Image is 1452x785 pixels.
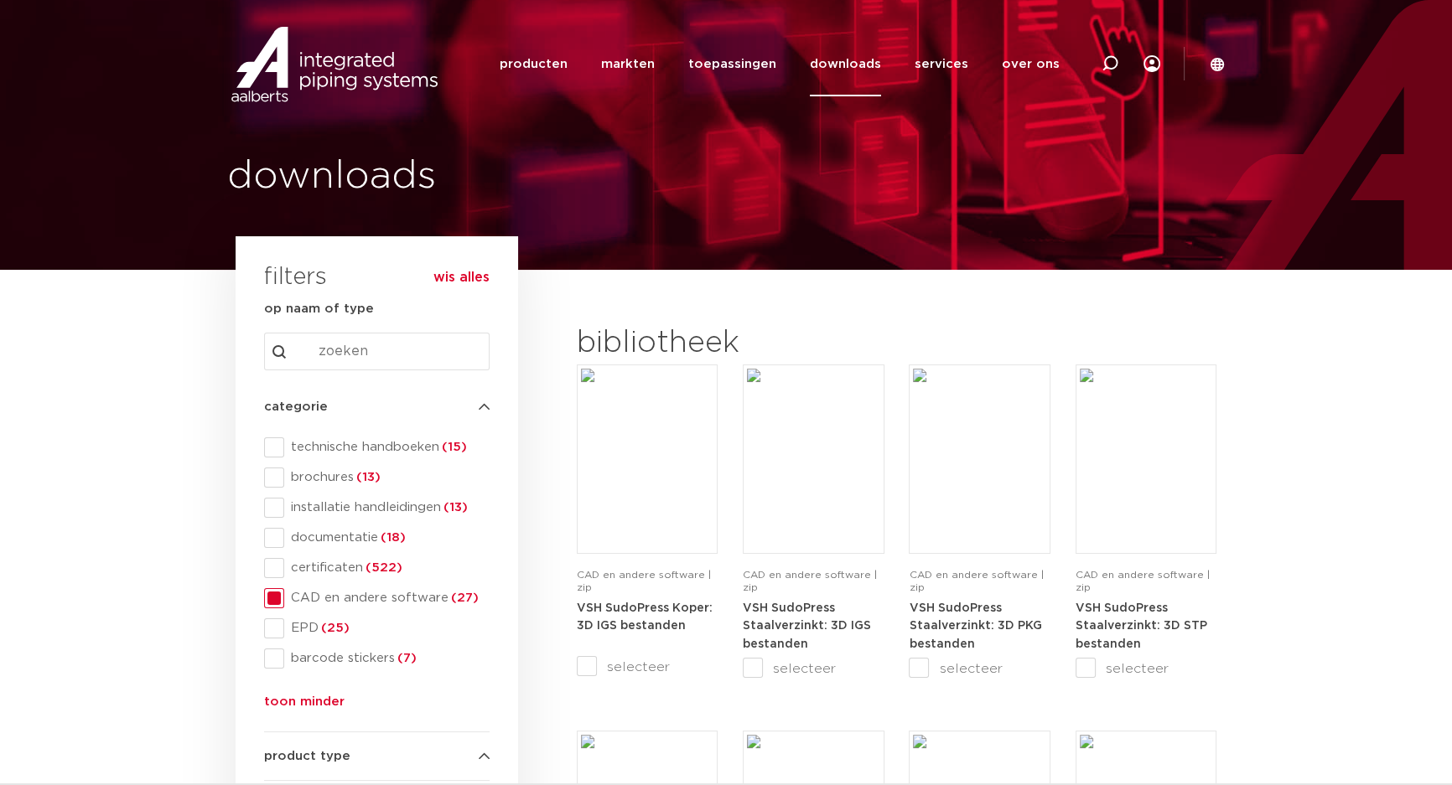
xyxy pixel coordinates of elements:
[363,561,402,574] span: (522)
[284,529,490,546] span: documentatie
[577,602,713,633] a: VSH SudoPress Koper: 3D IGS bestanden
[810,32,881,96] a: downloads
[500,32,568,96] a: producten
[378,531,406,544] span: (18)
[909,658,1050,679] label: selecteer
[1076,658,1216,679] label: selecteer
[743,570,877,592] span: CAD en andere software | zip
[264,588,490,608] div: CAD en andere software(27)
[264,258,327,298] h3: filters
[909,602,1041,650] strong: VSH SudoPress Staalverzinkt: 3D PKG bestanden
[743,602,871,650] a: VSH SudoPress Staalverzinkt: 3D IGS bestanden
[264,467,490,488] div: brochures(13)
[284,469,490,486] span: brochures
[284,590,490,607] span: CAD en andere software
[1076,602,1207,650] strong: VSH SudoPress Staalverzinkt: 3D STP bestanden
[601,32,655,96] a: markten
[577,602,713,633] strong: VSH SudoPress Koper: 3D IGS bestanden
[581,369,713,550] img: Download-Placeholder-1.png
[284,560,490,576] span: certificaten
[913,369,1045,550] img: Download-Placeholder-1.png
[909,570,1043,592] span: CAD en andere software | zip
[264,692,345,719] button: toon minder
[284,620,490,637] span: EPD
[284,650,490,667] span: barcode stickers
[743,602,871,650] strong: VSH SudoPress Staalverzinkt: 3D IGS bestanden
[577,657,718,677] label: selecteer
[319,622,350,634] span: (25)
[264,648,490,669] div: barcode stickers(7)
[264,437,490,457] div: technische handboeken(15)
[284,439,490,456] span: technische handboeken
[264,498,490,518] div: installatie handleidingen(13)
[909,602,1041,650] a: VSH SudoPress Staalverzinkt: 3D PKG bestanden
[264,397,490,417] h4: categorie
[688,32,776,96] a: toepassingen
[1080,369,1212,550] img: Download-Placeholder-1.png
[915,32,968,96] a: services
[743,658,884,679] label: selecteer
[1076,570,1210,592] span: CAD en andere software | zip
[577,323,875,364] h2: bibliotheek
[1076,602,1207,650] a: VSH SudoPress Staalverzinkt: 3D STP bestanden
[264,618,490,638] div: EPD(25)
[500,32,1060,96] nav: Menu
[227,150,718,204] h1: downloads
[1002,32,1060,96] a: over ons
[264,302,374,315] strong: op naam of type
[264,558,490,578] div: certificaten(522)
[577,570,711,592] span: CAD en andere software | zip
[264,746,490,767] h4: product type
[264,528,490,548] div: documentatie(18)
[747,369,879,550] img: Download-Placeholder-1.png
[395,652,417,664] span: (7)
[449,591,479,604] span: (27)
[354,471,381,483] span: (13)
[433,269,490,286] button: wis alles
[439,441,467,453] span: (15)
[441,501,468,514] span: (13)
[284,499,490,516] span: installatie handleidingen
